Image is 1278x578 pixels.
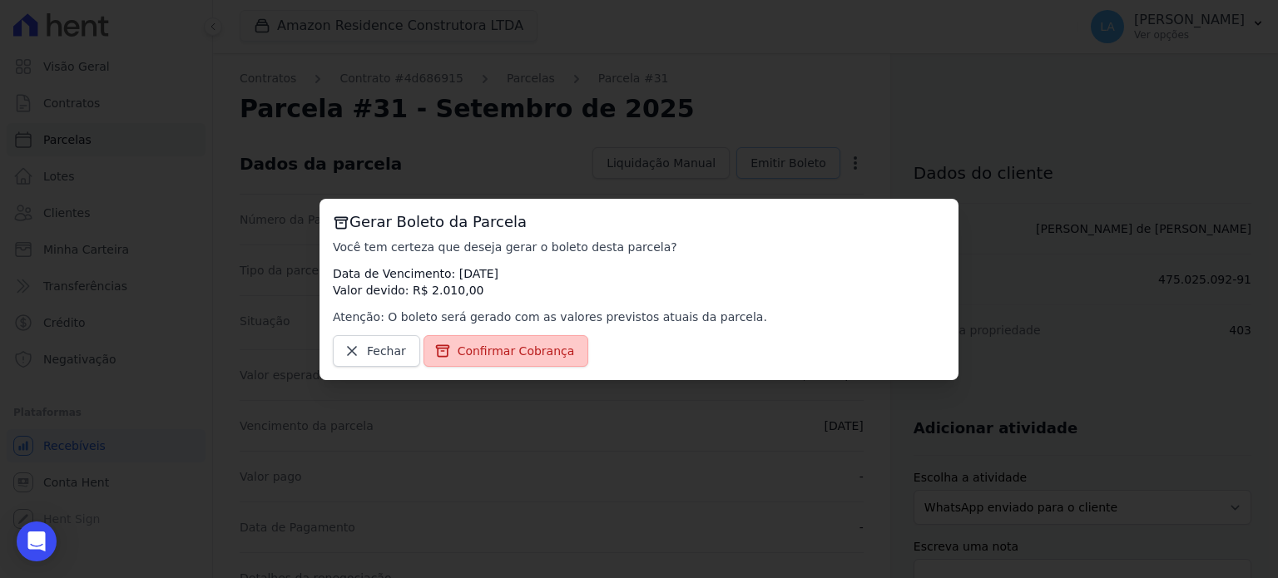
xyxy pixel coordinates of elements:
a: Confirmar Cobrança [424,335,589,367]
a: Fechar [333,335,420,367]
span: Confirmar Cobrança [458,343,575,359]
div: Open Intercom Messenger [17,521,57,561]
span: Fechar [367,343,406,359]
p: Você tem certeza que deseja gerar o boleto desta parcela? [333,239,945,255]
p: Atenção: O boleto será gerado com as valores previstos atuais da parcela. [333,309,945,325]
h3: Gerar Boleto da Parcela [333,212,945,232]
p: Data de Vencimento: [DATE] Valor devido: R$ 2.010,00 [333,265,945,299]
